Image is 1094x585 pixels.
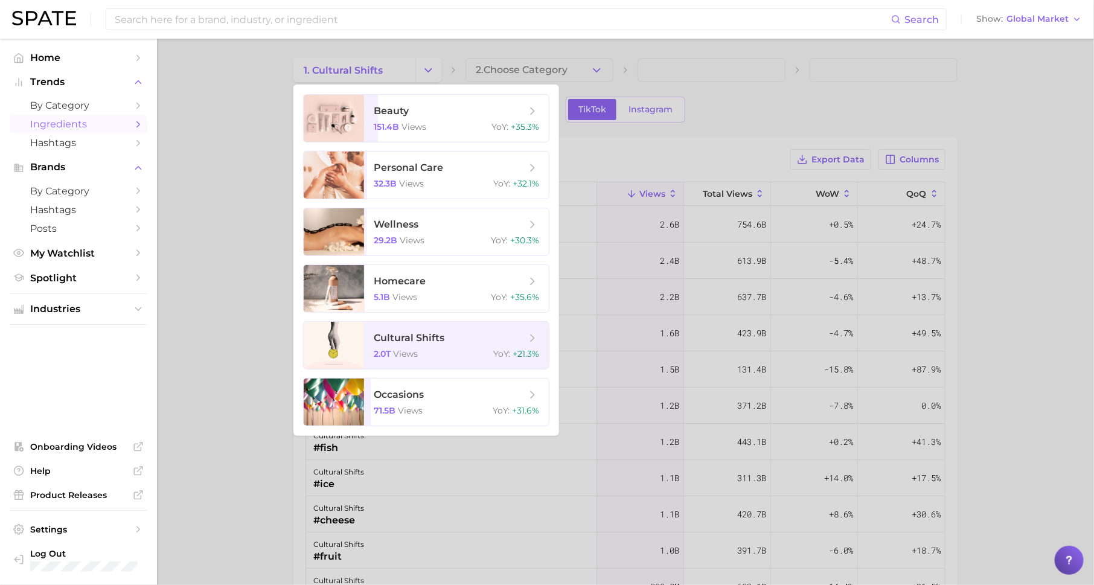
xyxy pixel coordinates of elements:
[10,545,147,576] a: Log out. Currently logged in with e-mail hannah@spate.nyc.
[374,235,397,246] span: 29.2b
[30,162,127,173] span: Brands
[10,48,147,67] a: Home
[973,11,1085,27] button: ShowGlobal Market
[374,178,397,189] span: 32.3b
[30,490,127,500] span: Product Releases
[904,14,939,25] span: Search
[10,115,147,133] a: Ingredients
[374,162,443,173] span: personal care
[10,200,147,219] a: Hashtags
[114,9,891,30] input: Search here for a brand, industry, or ingredient
[491,292,508,302] span: YoY :
[10,133,147,152] a: Hashtags
[398,405,423,416] span: views
[10,269,147,287] a: Spotlight
[976,16,1003,22] span: Show
[30,100,127,111] span: by Category
[374,219,418,230] span: wellness
[400,235,424,246] span: views
[491,121,508,132] span: YoY :
[30,52,127,63] span: Home
[30,118,127,130] span: Ingredients
[510,292,539,302] span: +35.6%
[10,73,147,91] button: Trends
[399,178,424,189] span: views
[393,348,418,359] span: views
[1006,16,1069,22] span: Global Market
[392,292,417,302] span: views
[374,405,395,416] span: 71.5b
[10,244,147,263] a: My Watchlist
[493,348,510,359] span: YoY :
[511,121,539,132] span: +35.3%
[30,272,127,284] span: Spotlight
[12,11,76,25] img: SPATE
[10,219,147,238] a: Posts
[493,178,510,189] span: YoY :
[30,304,127,315] span: Industries
[293,85,559,436] ul: Change Category
[30,524,127,535] span: Settings
[30,465,127,476] span: Help
[10,462,147,480] a: Help
[10,96,147,115] a: by Category
[374,275,426,287] span: homecare
[30,223,127,234] span: Posts
[10,486,147,504] a: Product Releases
[401,121,426,132] span: views
[30,77,127,88] span: Trends
[10,520,147,539] a: Settings
[374,332,444,344] span: cultural shifts
[30,548,138,559] span: Log Out
[30,204,127,216] span: Hashtags
[374,121,399,132] span: 151.4b
[374,389,424,400] span: occasions
[493,405,510,416] span: YoY :
[374,292,390,302] span: 5.1b
[30,441,127,452] span: Onboarding Videos
[512,405,539,416] span: +31.6%
[510,235,539,246] span: +30.3%
[513,178,539,189] span: +32.1%
[10,438,147,456] a: Onboarding Videos
[374,105,409,117] span: beauty
[30,248,127,259] span: My Watchlist
[491,235,508,246] span: YoY :
[30,137,127,149] span: Hashtags
[10,182,147,200] a: by Category
[30,185,127,197] span: by Category
[513,348,539,359] span: +21.3%
[10,300,147,318] button: Industries
[10,158,147,176] button: Brands
[374,348,391,359] span: 2.0t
